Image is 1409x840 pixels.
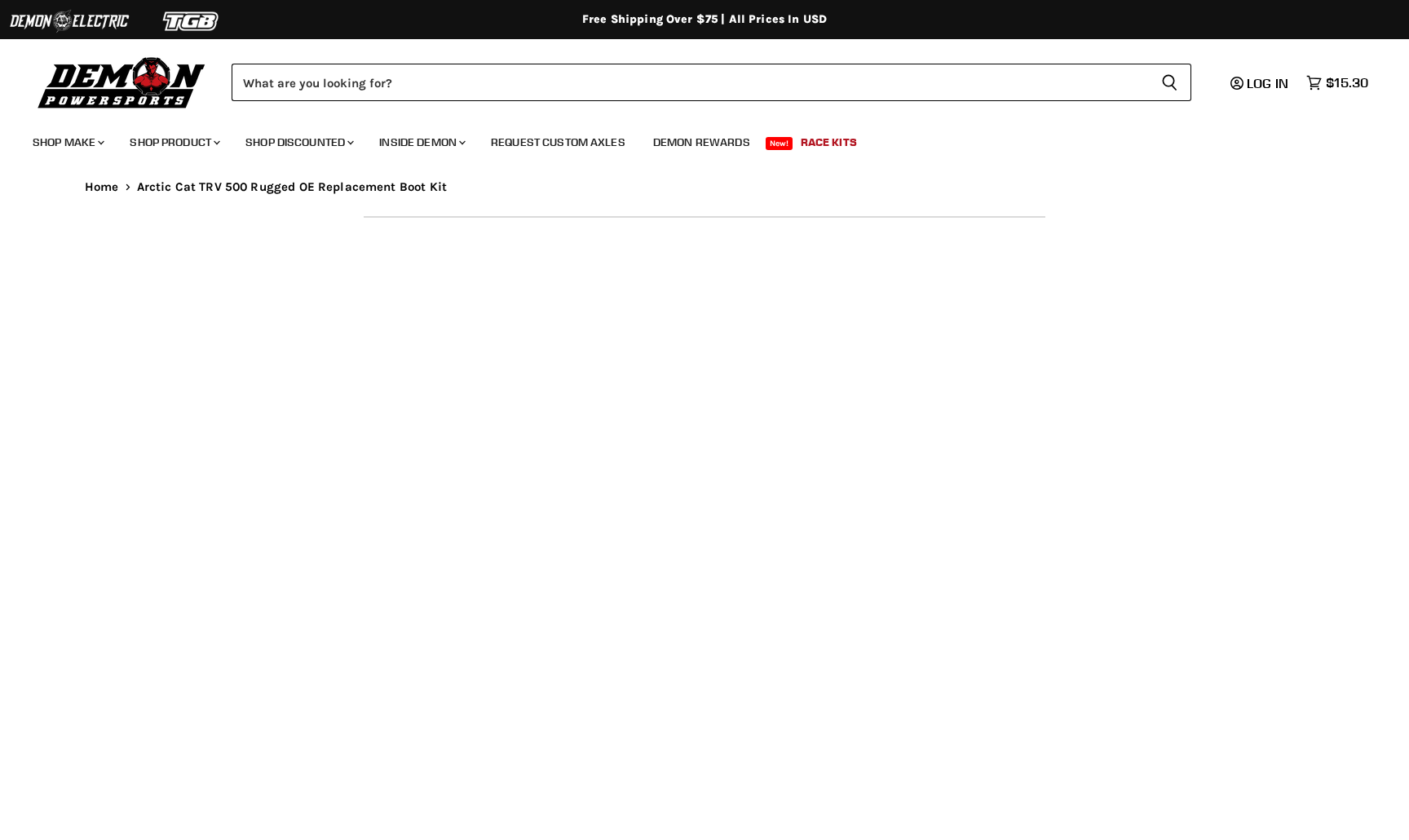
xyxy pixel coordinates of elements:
img: Demon Electric Logo 2 [8,6,130,37]
a: Request Custom Axles [479,126,638,159]
nav: Breadcrumbs [52,180,1357,194]
a: Inside Demon [367,126,475,159]
a: Home [85,180,119,194]
a: Race Kits [788,126,869,159]
a: Shop Product [117,126,230,159]
input: Search [232,64,1148,101]
button: Search [1148,64,1191,101]
a: $15.30 [1298,71,1376,95]
span: Log in [1247,75,1288,91]
div: Free Shipping Over $75 | All Prices In USD [52,12,1357,27]
span: New! [766,137,793,150]
a: Log in [1223,76,1298,91]
span: $15.30 [1326,75,1368,91]
img: TGB Logo 2 [130,6,253,37]
img: Demon Powersports [33,53,211,111]
a: Shop Make [20,126,114,159]
span: Arctic Cat TRV 500 Rugged OE Replacement Boot Kit [137,180,447,194]
a: Shop Discounted [233,126,364,159]
a: Demon Rewards [641,126,762,159]
ul: Main menu [20,119,1364,159]
form: Product [232,64,1191,101]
